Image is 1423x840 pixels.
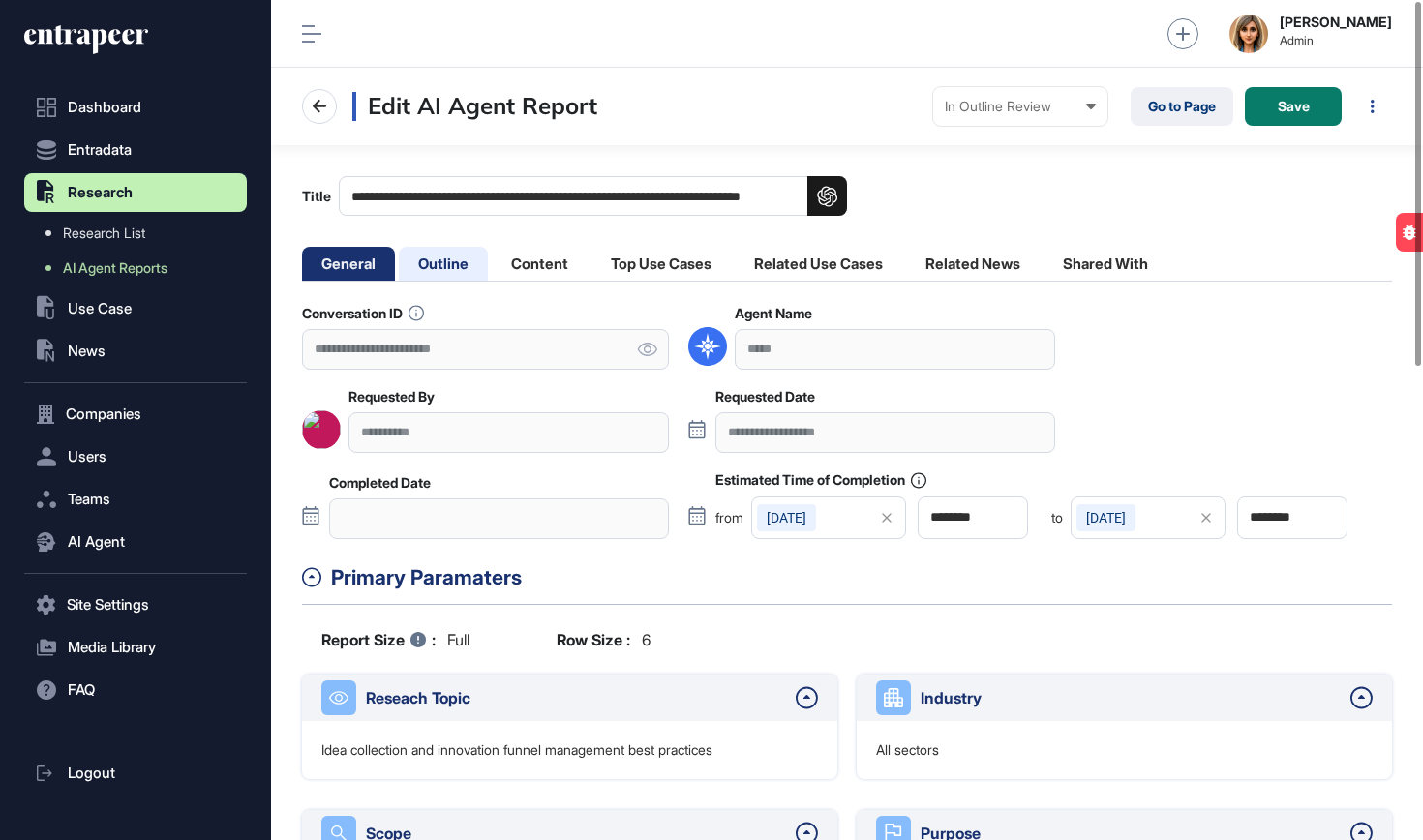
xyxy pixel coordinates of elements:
label: Requested By [348,389,435,405]
strong: [PERSON_NAME] [1280,15,1392,30]
span: AI Agent [68,534,125,550]
a: Dashboard [24,88,247,127]
li: Related News [906,247,1040,281]
p: Idea collection and innovation funnel management best practices [321,740,712,760]
span: Save [1278,100,1310,113]
span: Admin [1280,34,1392,47]
span: FAQ [68,682,95,698]
div: Primary Paramaters [331,562,1392,593]
label: Agent Name [735,306,812,321]
li: Related Use Cases [735,247,902,281]
button: FAQ [24,671,247,709]
a: AI Agent Reports [34,251,247,285]
a: Go to Page [1131,87,1233,126]
a: Research List [34,216,247,251]
span: Logout [68,765,115,781]
div: Industry [921,686,1341,709]
span: from [715,511,743,525]
div: 6 [557,628,651,651]
span: Users [68,449,106,465]
div: In Outline Review [945,99,1096,114]
a: Logout [24,754,247,793]
button: Use Case [24,289,247,328]
div: [DATE] [1076,504,1135,531]
span: News [68,344,106,359]
li: Top Use Cases [591,247,731,281]
button: Save [1245,87,1342,126]
label: Conversation ID [302,305,424,321]
img: admin-avatar [1229,15,1268,53]
button: Teams [24,480,247,519]
button: Entradata [24,131,247,169]
button: Media Library [24,628,247,667]
div: Reseach Topic [366,686,786,709]
span: Teams [68,492,110,507]
div: full [321,628,469,651]
li: General [302,247,395,281]
span: Media Library [68,640,156,655]
div: [DATE] [757,504,816,531]
b: Row Size : [557,628,630,651]
span: Use Case [68,301,132,316]
span: Entradata [68,142,132,158]
img: [object%20Promise] [302,410,341,449]
b: Report Size : [321,628,436,651]
button: Companies [24,395,247,434]
input: Title [339,176,847,216]
button: Site Settings [24,585,247,624]
label: Estimated Time of Completion [715,472,926,489]
li: Outline [399,247,488,281]
li: Content [492,247,588,281]
li: Shared With [1044,247,1167,281]
span: to [1051,511,1063,525]
span: Dashboard [68,100,141,115]
button: AI Agent [24,523,247,561]
h3: Edit AI Agent Report [352,92,597,121]
span: AI Agent Reports [63,260,167,276]
span: Research [68,185,133,200]
label: Requested Date [715,389,815,405]
button: Users [24,437,247,476]
button: Research [24,173,247,212]
p: All sectors [876,740,939,760]
button: News [24,332,247,371]
span: Companies [66,406,141,422]
label: Title [302,176,847,216]
label: Completed Date [329,475,431,491]
span: Site Settings [67,597,149,613]
span: Research List [63,225,145,241]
